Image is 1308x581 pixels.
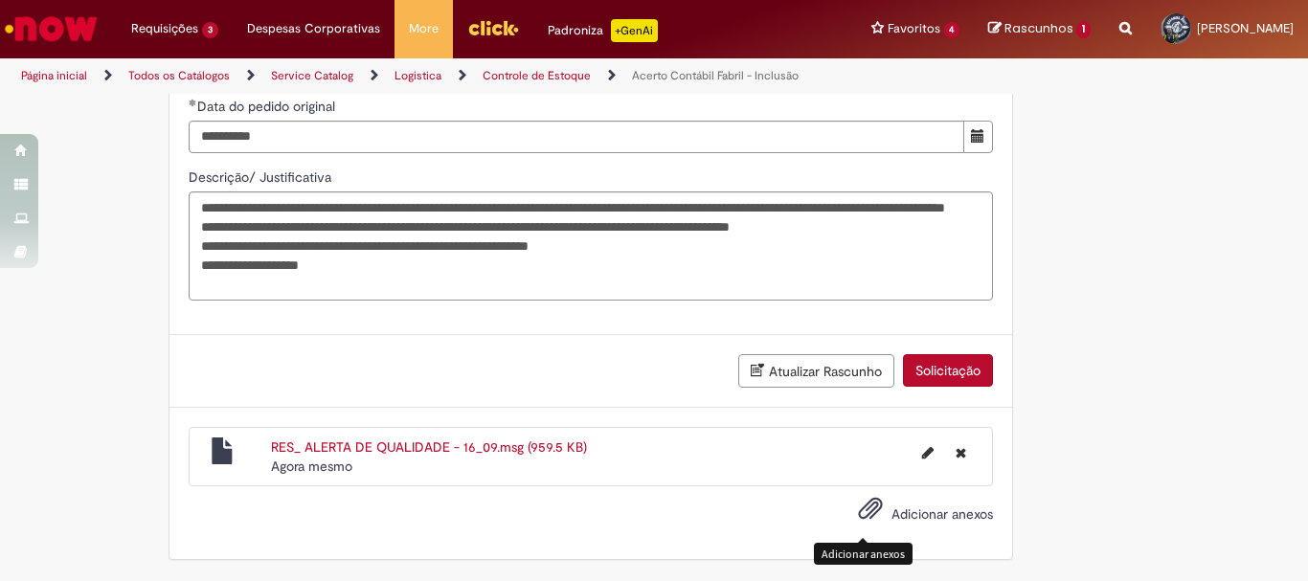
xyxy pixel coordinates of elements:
div: Adicionar anexos [814,543,913,565]
div: Padroniza [548,19,658,42]
span: More [409,19,439,38]
img: click_logo_yellow_360x200.png [467,13,519,42]
a: Rascunhos [988,20,1091,38]
a: Service Catalog [271,68,353,83]
span: Descrição/ Justificativa [189,168,335,186]
span: Obrigatório Preenchido [189,99,197,106]
ul: Trilhas de página [14,58,858,94]
a: Logistica [395,68,441,83]
time: 01/10/2025 10:29:33 [271,458,352,475]
button: Mostrar calendário para Data do pedido original [963,121,993,153]
a: RES_ ALERTA DE QUALIDADE - 16_09.msg (959.5 KB) [271,438,587,456]
a: Página inicial [21,68,87,83]
textarea: Descrição/ Justificativa [189,191,993,301]
button: Atualizar Rascunho [738,354,894,388]
span: Requisições [131,19,198,38]
span: 4 [944,22,960,38]
button: Solicitação [903,354,993,387]
img: ServiceNow [2,10,101,48]
span: Favoritos [888,19,940,38]
a: Acerto Contábil Fabril - Inclusão [632,68,799,83]
input: Data do pedido original 12 September 2025 Friday [189,121,964,153]
span: 1 [1076,21,1091,38]
span: Despesas Corporativas [247,19,380,38]
span: Data do pedido original [197,98,339,115]
span: Agora mesmo [271,458,352,475]
span: Rascunhos [1004,19,1073,37]
button: Adicionar anexos [853,491,888,535]
p: +GenAi [611,19,658,42]
a: Controle de Estoque [483,68,591,83]
button: Excluir RES_ ALERTA DE QUALIDADE - 16_09.msg [944,437,978,468]
button: Editar nome de arquivo RES_ ALERTA DE QUALIDADE - 16_09.msg [911,437,945,468]
span: [PERSON_NAME] [1197,20,1294,36]
span: Adicionar anexos [891,505,993,523]
a: Todos os Catálogos [128,68,230,83]
span: 3 [202,22,218,38]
